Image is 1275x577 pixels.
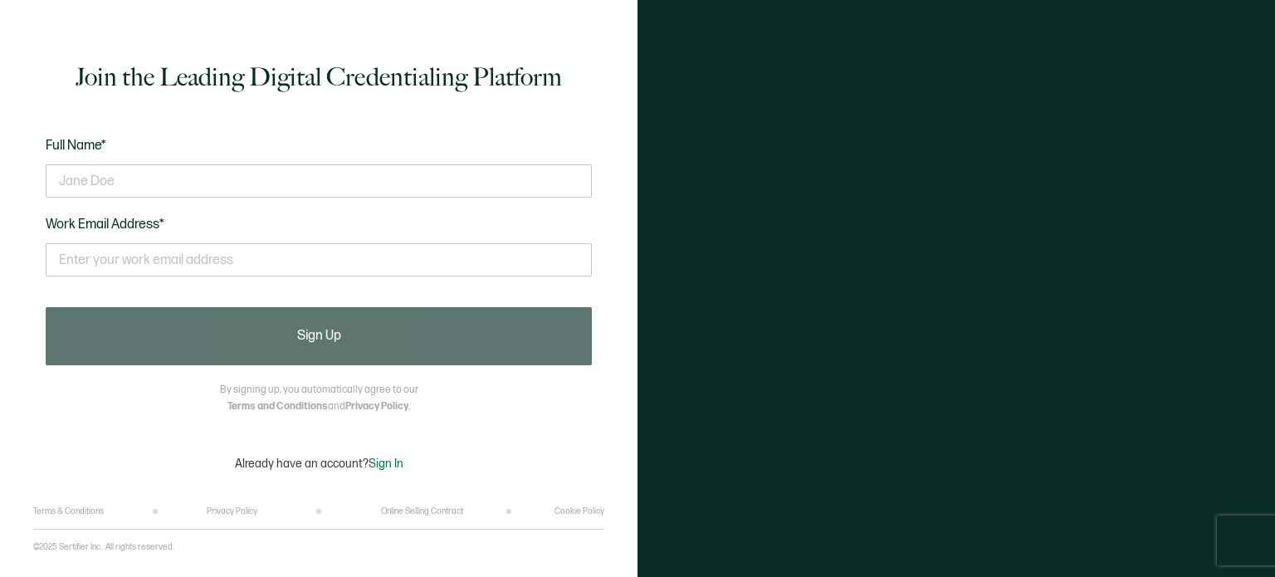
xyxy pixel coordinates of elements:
p: By signing up, you automatically agree to our and . [220,382,418,415]
span: Work Email Address* [46,217,164,232]
button: Sign Up [46,307,592,365]
a: Terms and Conditions [227,400,328,413]
a: Cookie Policy [554,506,604,516]
p: ©2025 Sertifier Inc.. All rights reserved. [33,542,174,552]
span: Full Name* [46,138,106,154]
input: Jane Doe [46,164,592,198]
a: Online Selling Contract [381,506,463,516]
p: Already have an account? [235,457,403,471]
span: Sign Up [297,330,341,343]
a: Terms & Conditions [33,506,104,516]
input: Enter your work email address [46,243,592,276]
h1: Join the Leading Digital Credentialing Platform [76,61,562,94]
span: Sign In [369,457,403,471]
a: Privacy Policy [345,400,408,413]
a: Privacy Policy [207,506,257,516]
